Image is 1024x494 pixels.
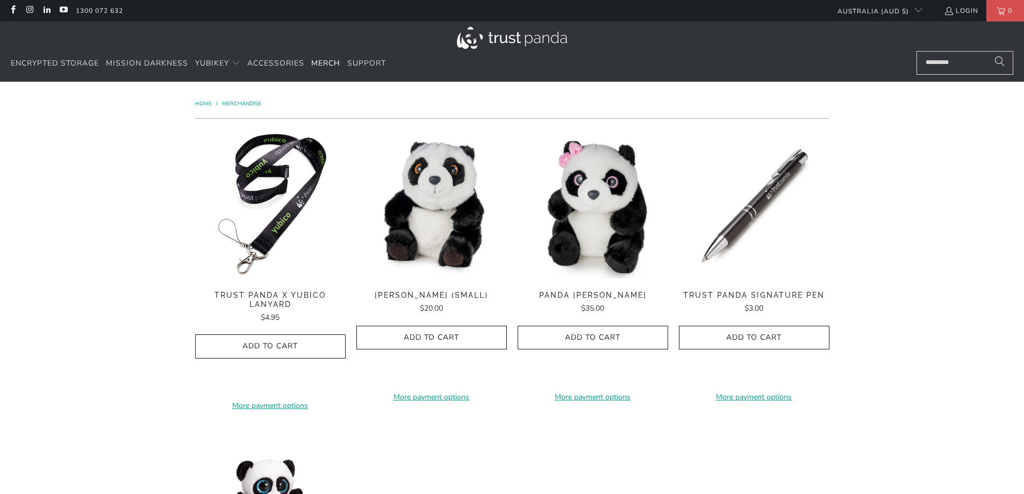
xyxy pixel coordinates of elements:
a: Trust Panda x Yubico Lanyard $4.95 [195,291,346,324]
a: More payment options [679,391,829,403]
button: Add to Cart [518,326,668,350]
span: Panda [PERSON_NAME] [518,291,668,300]
span: Add to Cart [368,333,496,342]
a: Merch [311,51,340,76]
span: Add to Cart [529,333,657,342]
span: Accessories [247,58,304,68]
span: $20.00 [420,303,443,313]
span: $35.00 [581,303,604,313]
a: Trust Panda Australia on YouTube [59,6,68,15]
a: Home [195,100,213,108]
img: Panda Lin Lin (Small) - Trust Panda [356,130,507,280]
a: Trust Panda Signature Pen $3.00 [679,291,829,314]
img: Trust Panda Signature Pen - Trust Panda [679,130,829,280]
a: More payment options [356,391,507,403]
a: Trust Panda Australia on Facebook [8,6,17,15]
a: Panda Lin Lin (Small) - Trust Panda Panda Lin Lin (Small) - Trust Panda [356,130,507,280]
a: Panda [PERSON_NAME] $35.00 [518,291,668,314]
span: Trust Panda x Yubico Lanyard [195,291,346,309]
a: Login [944,5,978,17]
span: Add to Cart [690,333,818,342]
span: Merch [311,58,340,68]
a: Trust Panda Australia on LinkedIn [42,6,51,15]
a: Merchandise [222,100,261,108]
span: Add to Cart [206,342,334,351]
span: YubiKey [195,58,229,68]
span: $4.95 [261,312,280,323]
a: More payment options [195,400,346,412]
a: Mission Darkness [106,51,188,76]
span: / [216,100,218,108]
button: Search [986,51,1013,75]
a: More payment options [518,391,668,403]
a: Accessories [247,51,304,76]
span: $3.00 [744,303,763,313]
span: Trust Panda Signature Pen [679,291,829,300]
img: Trust Panda Australia [457,27,567,49]
span: [PERSON_NAME] (Small) [356,291,507,300]
input: Search... [916,51,1013,75]
span: Home [195,100,212,108]
button: Add to Cart [679,326,829,350]
nav: Translation missing: en.navigation.header.main_nav [11,51,386,76]
a: Trust Panda Australia on Instagram [25,6,34,15]
img: Panda Lin Lin Sparkle - Trust Panda [518,130,668,280]
a: Support [347,51,386,76]
span: Support [347,58,386,68]
span: Encrypted Storage [11,58,99,68]
button: Add to Cart [356,326,507,350]
a: [PERSON_NAME] (Small) $20.00 [356,291,507,314]
img: Trust Panda Yubico Lanyard - Trust Panda [195,130,346,280]
span: Mission Darkness [106,58,188,68]
summary: YubiKey [195,51,240,76]
a: 1300 072 632 [76,5,123,17]
button: Add to Cart [195,334,346,359]
a: Encrypted Storage [11,51,99,76]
